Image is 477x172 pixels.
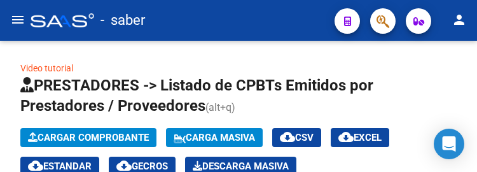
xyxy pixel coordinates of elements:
span: - saber [100,6,145,34]
span: (alt+q) [205,101,235,113]
mat-icon: cloud_download [338,129,354,145]
span: CSV [280,132,314,143]
span: EXCEL [338,132,382,143]
span: Gecros [116,161,168,172]
button: CSV [272,128,321,147]
button: Cargar Comprobante [20,128,156,147]
span: Estandar [28,161,92,172]
mat-icon: menu [10,12,25,27]
span: Descarga Masiva [193,161,289,172]
a: Video tutorial [20,63,73,73]
div: Open Intercom Messenger [434,129,464,159]
button: EXCEL [331,128,389,147]
mat-icon: cloud_download [280,129,295,145]
mat-icon: person [452,12,467,27]
button: Carga Masiva [166,128,263,147]
span: PRESTADORES -> Listado de CPBTs Emitidos por Prestadores / Proveedores [20,76,373,115]
span: Carga Masiva [174,132,255,143]
span: Cargar Comprobante [28,132,149,143]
